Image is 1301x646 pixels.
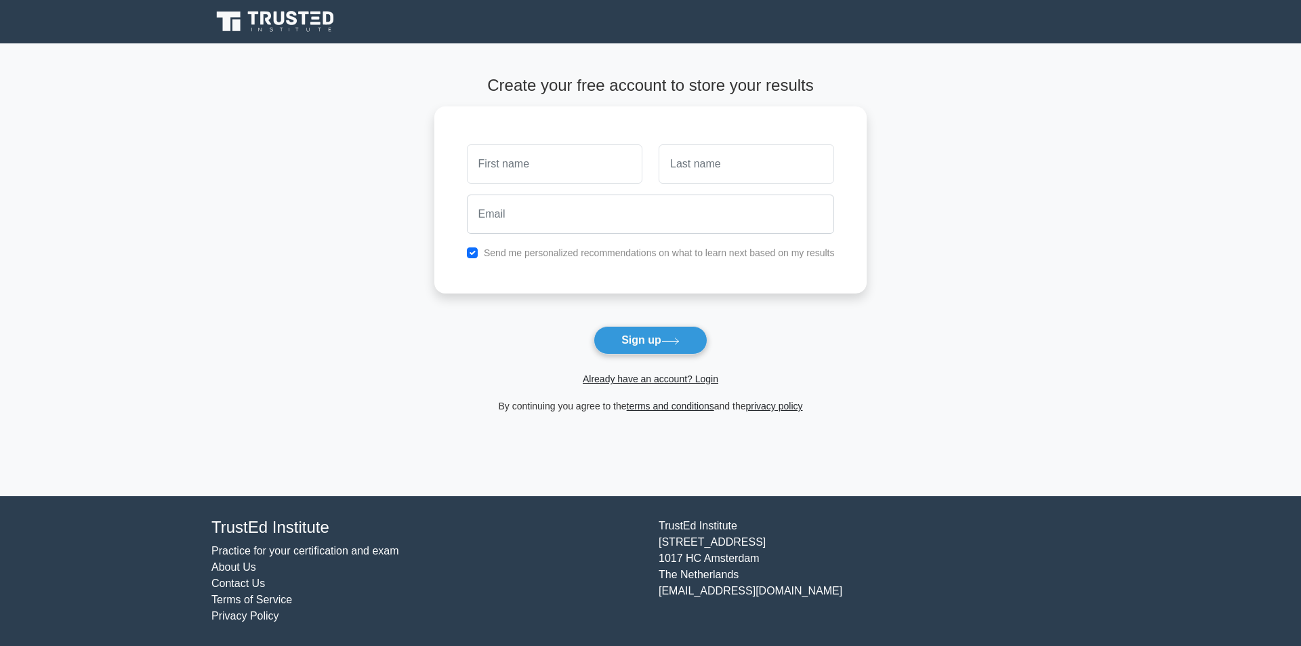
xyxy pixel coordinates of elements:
button: Sign up [594,326,707,355]
input: Last name [659,144,834,184]
div: TrustEd Institute [STREET_ADDRESS] 1017 HC Amsterdam The Netherlands [EMAIL_ADDRESS][DOMAIN_NAME] [650,518,1098,624]
input: First name [467,144,642,184]
a: Practice for your certification and exam [211,545,399,557]
h4: TrustEd Institute [211,518,642,538]
a: Privacy Policy [211,610,279,622]
div: By continuing you agree to the and the [426,398,875,414]
a: terms and conditions [627,401,714,411]
a: privacy policy [746,401,803,411]
label: Send me personalized recommendations on what to learn next based on my results [484,247,835,258]
a: About Us [211,561,256,573]
input: Email [467,195,835,234]
h4: Create your free account to store your results [434,76,867,96]
a: Terms of Service [211,594,292,605]
a: Contact Us [211,578,265,589]
a: Already have an account? Login [583,374,718,384]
